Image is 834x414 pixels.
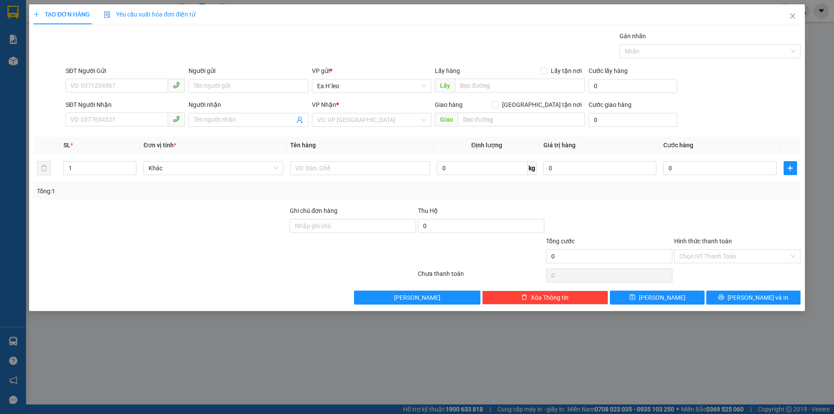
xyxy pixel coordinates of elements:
[37,161,51,175] button: delete
[706,291,801,305] button: printer[PERSON_NAME] và In
[455,79,585,93] input: Dọc đường
[543,161,656,175] input: 0
[789,13,796,20] span: close
[728,293,788,302] span: [PERSON_NAME] và In
[317,79,426,93] span: Ea H`leo
[674,238,732,245] label: Hình thức thanh toán
[610,291,704,305] button: save[PERSON_NAME]
[173,116,180,123] span: phone
[63,142,70,149] span: SL
[639,293,685,302] span: [PERSON_NAME]
[547,66,585,76] span: Lấy tận nơi
[589,101,632,108] label: Cước giao hàng
[546,238,575,245] span: Tổng cước
[296,116,303,123] span: user-add
[528,161,536,175] span: kg
[663,142,693,149] span: Cước hàng
[33,11,90,18] span: TẠO ĐƠN HÀNG
[543,142,576,149] span: Giá trị hàng
[312,66,431,76] div: VP gửi
[417,269,545,284] div: Chưa thanh toán
[435,67,460,74] span: Lấy hàng
[189,66,308,76] div: Người gửi
[33,11,40,17] span: plus
[589,67,628,74] label: Cước lấy hàng
[173,82,180,89] span: phone
[37,186,322,196] div: Tổng: 1
[784,161,797,175] button: plus
[531,293,569,302] span: Xóa Thông tin
[589,79,677,93] input: Cước lấy hàng
[435,113,458,126] span: Giao
[521,294,527,301] span: delete
[189,100,308,109] div: Người nhận
[66,100,185,109] div: SĐT Người Nhận
[435,79,455,93] span: Lấy
[458,113,585,126] input: Dọc đường
[290,142,316,149] span: Tên hàng
[143,142,176,149] span: Đơn vị tính
[435,101,463,108] span: Giao hàng
[104,11,111,18] img: icon
[290,207,338,214] label: Ghi chú đơn hàng
[418,207,438,214] span: Thu Hộ
[354,291,480,305] button: [PERSON_NAME]
[312,101,336,108] span: VP Nhận
[781,4,805,29] button: Close
[619,33,646,40] label: Gán nhãn
[471,142,502,149] span: Định lượng
[394,293,440,302] span: [PERSON_NAME]
[149,162,278,175] span: Khác
[104,11,195,18] span: Yêu cầu xuất hóa đơn điện tử
[290,219,416,233] input: Ghi chú đơn hàng
[718,294,724,301] span: printer
[784,165,797,172] span: plus
[589,113,677,127] input: Cước giao hàng
[290,161,430,175] input: VD: Bàn, Ghế
[629,294,635,301] span: save
[66,66,185,76] div: SĐT Người Gửi
[482,291,609,305] button: deleteXóa Thông tin
[499,100,585,109] span: [GEOGRAPHIC_DATA] tận nơi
